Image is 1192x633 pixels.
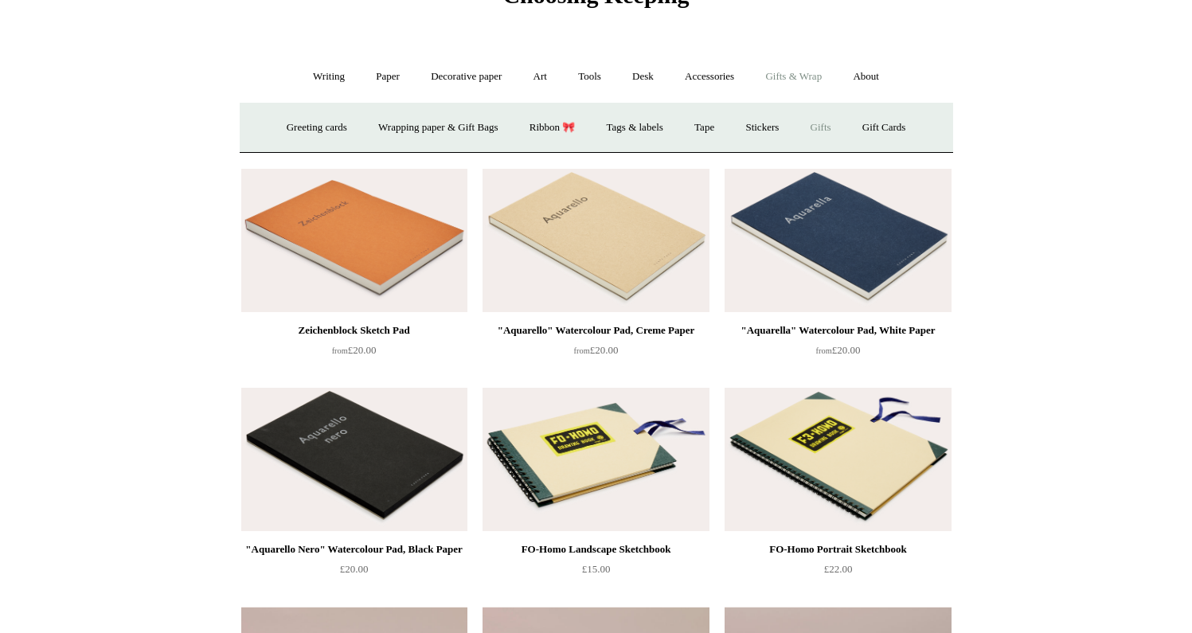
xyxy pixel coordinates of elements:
a: Gifts [796,107,846,149]
a: FO-Homo Portrait Sketchbook £22.00 [725,540,951,605]
a: Greeting cards [272,107,362,149]
a: Art [519,56,561,98]
a: About [838,56,893,98]
span: £20.00 [340,563,369,575]
a: "Aquarella" Watercolour Pad, White Paper "Aquarella" Watercolour Pad, White Paper [725,169,951,312]
a: "Aquarello Nero" Watercolour Pad, Black Paper £20.00 [241,540,467,605]
span: £15.00 [582,563,611,575]
a: Ribbon 🎀 [515,107,590,149]
div: FO-Homo Landscape Sketchbook [487,540,705,559]
span: £20.00 [332,344,377,356]
div: Zeichenblock Sketch Pad [245,321,463,340]
a: Zeichenblock Sketch Pad from£20.00 [241,321,467,386]
div: "Aquarello" Watercolour Pad, Creme Paper [487,321,705,340]
a: Gift Cards [848,107,920,149]
img: "Aquarello Nero" Watercolour Pad, Black Paper [241,388,467,531]
img: "Aquarella" Watercolour Pad, White Paper [725,169,951,312]
span: from [332,346,348,355]
a: Tags & labels [592,107,678,149]
span: from [574,346,590,355]
a: FO-Homo Landscape Sketchbook £15.00 [483,540,709,605]
a: Zeichenblock Sketch Pad Zeichenblock Sketch Pad [241,169,467,312]
span: £20.00 [816,344,861,356]
span: £22.00 [824,563,853,575]
a: Decorative paper [416,56,516,98]
a: "Aquarella" Watercolour Pad, White Paper from£20.00 [725,321,951,386]
a: FO-Homo Landscape Sketchbook FO-Homo Landscape Sketchbook [483,388,709,531]
a: Stickers [731,107,793,149]
img: Zeichenblock Sketch Pad [241,169,467,312]
div: FO-Homo Portrait Sketchbook [729,540,947,559]
div: "Aquarella" Watercolour Pad, White Paper [729,321,947,340]
img: FO-Homo Portrait Sketchbook [725,388,951,531]
a: Gifts & Wrap [751,56,836,98]
a: Accessories [670,56,748,98]
a: FO-Homo Portrait Sketchbook FO-Homo Portrait Sketchbook [725,388,951,531]
img: FO-Homo Landscape Sketchbook [483,388,709,531]
a: Paper [362,56,414,98]
a: Desk [618,56,668,98]
span: from [816,346,832,355]
a: "Aquarello Nero" Watercolour Pad, Black Paper "Aquarello Nero" Watercolour Pad, Black Paper [241,388,467,531]
a: "Aquarello" Watercolour Pad, Creme Paper "Aquarello" Watercolour Pad, Creme Paper [483,169,709,312]
div: "Aquarello Nero" Watercolour Pad, Black Paper [245,540,463,559]
a: Wrapping paper & Gift Bags [364,107,512,149]
a: Writing [299,56,359,98]
a: Tools [564,56,616,98]
span: £20.00 [574,344,619,356]
a: Tape [680,107,729,149]
a: "Aquarello" Watercolour Pad, Creme Paper from£20.00 [483,321,709,386]
img: "Aquarello" Watercolour Pad, Creme Paper [483,169,709,312]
